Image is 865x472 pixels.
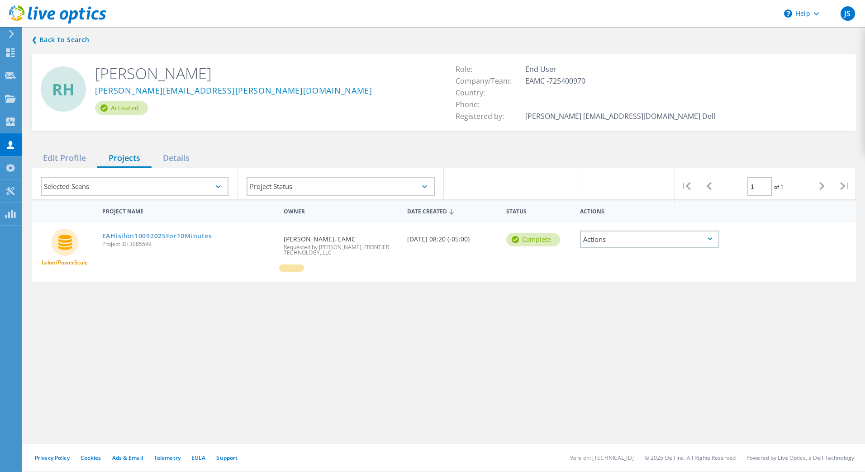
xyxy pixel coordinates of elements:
span: Registered by: [456,111,513,121]
div: Date Created [403,202,502,219]
span: Phone: [456,99,489,109]
a: Privacy Policy [35,454,70,462]
span: Country: [456,88,494,98]
div: [DATE] 08:20 (-05:00) [403,222,502,251]
span: EAMC -725400970 [525,76,594,86]
a: Live Optics Dashboard [9,19,106,25]
span: Company/Team: [456,76,521,86]
div: Complete [506,233,560,246]
div: Selected Scans [41,177,228,196]
a: Support [216,454,238,462]
div: Project Status [247,177,434,196]
div: Project Name [98,202,279,219]
div: Status [502,202,576,219]
a: Cookies [81,454,101,462]
span: Project ID: 3085599 [102,241,275,247]
div: Actions [580,231,719,248]
div: Actions [575,202,724,219]
a: [PERSON_NAME][EMAIL_ADDRESS][PERSON_NAME][DOMAIN_NAME] [95,86,372,96]
div: [PERSON_NAME], EAMC [279,222,403,264]
td: End User [523,63,718,75]
div: Owner [279,202,403,219]
a: Telemetry [154,454,181,462]
li: Version: [TECHNICAL_ID] [570,454,634,462]
a: Ads & Email [112,454,143,462]
div: | [675,168,698,204]
svg: \n [784,9,792,18]
span: Role: [456,64,481,74]
a: EULA [191,454,205,462]
li: © 2025 Dell Inc. All Rights Reserved [645,454,736,462]
div: Activated [95,101,148,115]
div: Edit Profile [32,149,97,168]
div: Projects [97,149,152,168]
li: Powered by Live Optics, a Dell Technology [746,454,854,462]
td: [PERSON_NAME] [EMAIL_ADDRESS][DOMAIN_NAME] Dell [523,110,718,122]
span: Isilon/PowerScale [42,260,88,265]
span: of 1 [774,183,784,191]
h2: [PERSON_NAME] [95,63,430,83]
a: Back to search [32,34,90,45]
a: EAHisilon10092025For10Minutes [102,233,212,239]
div: Details [152,149,201,168]
span: JS [844,10,851,17]
span: Requested by [PERSON_NAME], FRONTIER TECHNOLOGY, LLC [284,245,398,255]
span: RH [52,81,75,97]
div: | [833,168,856,204]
